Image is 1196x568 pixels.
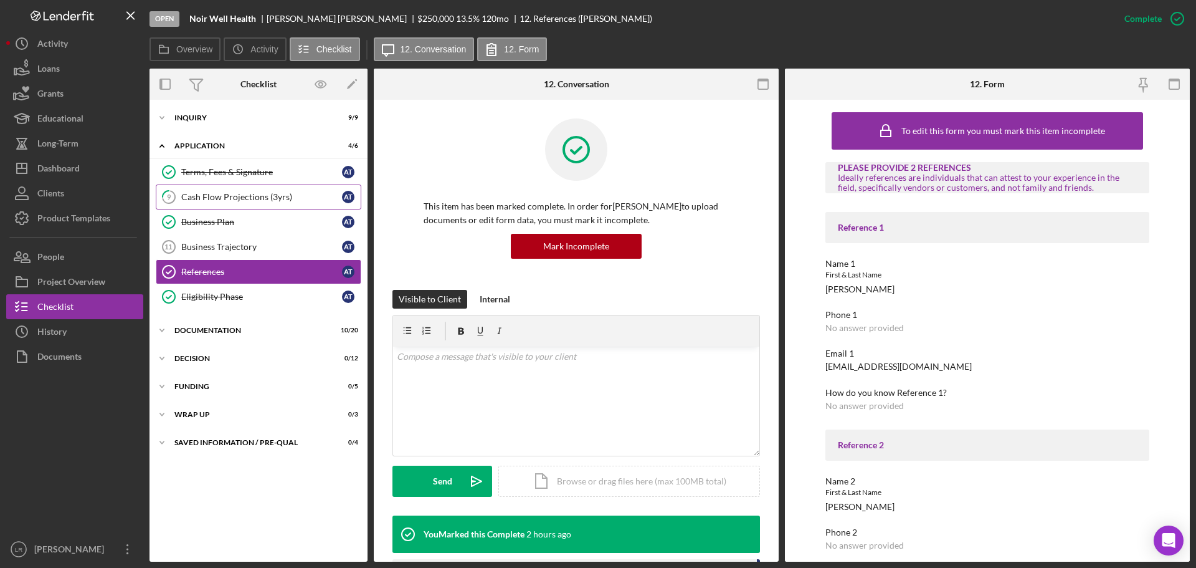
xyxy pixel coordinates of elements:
div: Checklist [240,79,277,89]
div: Reference 1 [838,223,1137,233]
div: Educational [37,106,83,134]
tspan: 11 [164,243,172,251]
div: Eligibility Phase [181,292,342,302]
button: Grants [6,81,143,106]
div: Documentation [174,327,327,334]
div: 10 / 20 [336,327,358,334]
b: Noir Well Health [189,14,256,24]
a: Checklist [6,294,143,319]
div: A T [342,166,354,178]
div: Inquiry [174,114,327,122]
tspan: 9 [167,193,171,201]
div: Saved Information / Pre-Qual [174,439,327,446]
div: Long-Term [37,131,78,159]
button: Clients [6,181,143,206]
button: Activity [6,31,143,56]
div: Reference 2 [838,440,1137,450]
button: Educational [6,106,143,131]
a: History [6,319,143,344]
div: Product Templates [37,206,110,234]
button: Project Overview [6,269,143,294]
div: Grants [37,81,64,109]
button: Internal [473,290,516,309]
div: References [181,267,342,277]
div: 0 / 3 [336,411,358,418]
button: LR[PERSON_NAME] [6,537,143,562]
div: Name 1 [825,259,1149,269]
div: People [37,244,64,272]
div: [PERSON_NAME] [PERSON_NAME] [267,14,417,24]
div: 12. Form [970,79,1005,89]
button: Overview [149,37,221,61]
div: 0 / 4 [336,439,358,446]
button: Visible to Client [392,290,467,309]
div: Clients [37,181,64,209]
div: A T [342,241,354,253]
div: Name 2 [825,476,1149,486]
button: Long-Term [6,131,143,156]
button: 12. Form [477,37,547,61]
div: Email 1 [825,349,1149,359]
div: Ideally references are individuals that can attest to your experience in the field, specifically ... [838,173,1137,193]
div: How do you know Reference 1? [825,388,1149,398]
div: 0 / 5 [336,383,358,390]
a: ReferencesAT [156,259,361,284]
div: Funding [174,383,327,390]
div: Project Overview [37,269,105,297]
button: Product Templates [6,206,143,231]
label: Activity [250,44,278,54]
span: $250,000 [417,13,454,24]
div: Business Trajectory [181,242,342,252]
button: Loans [6,56,143,81]
div: 120 mo [482,14,509,24]
div: No answer provided [825,323,904,333]
a: 11Business TrajectoryAT [156,234,361,259]
div: Open Intercom Messenger [1154,526,1184,556]
button: Mark Incomplete [511,234,642,259]
div: [PERSON_NAME] [31,537,112,565]
div: Internal [480,290,510,309]
div: 12. Conversation [544,79,609,89]
a: 9Cash Flow Projections (3yrs)AT [156,185,361,209]
div: A T [342,216,354,228]
div: First & Last Name [825,269,1149,281]
div: Open [149,11,179,27]
div: Phone 2 [825,527,1149,537]
div: History [37,319,67,347]
text: LR [15,546,22,553]
div: Activity [37,31,68,59]
div: Phone 1 [825,310,1149,320]
time: 2025-09-30 18:55 [526,529,571,539]
p: This item has been marked complete. In order for [PERSON_NAME] to upload documents or edit form d... [424,200,729,228]
div: No answer provided [825,541,904,551]
button: Complete [1112,6,1190,31]
div: Complete [1124,6,1162,31]
div: PLEASE PROVIDE 2 REFERENCES [838,163,1137,173]
div: Mark Incomplete [543,234,609,259]
div: Business Plan [181,217,342,227]
div: You Marked this Complete [424,529,524,539]
a: Eligibility PhaseAT [156,284,361,309]
div: 4 / 6 [336,142,358,150]
a: Documents [6,344,143,369]
button: Activity [224,37,286,61]
div: No answer provided [825,401,904,411]
a: Terms, Fees & SignatureAT [156,160,361,185]
a: Business PlanAT [156,209,361,234]
label: 12. Form [504,44,539,54]
div: Checklist [37,294,74,322]
div: To edit this form you must mark this item incomplete [901,126,1105,136]
div: Dashboard [37,156,80,184]
div: First & Last Name [825,486,1149,499]
div: 12. References ([PERSON_NAME]) [520,14,652,24]
div: [EMAIL_ADDRESS][DOMAIN_NAME] [825,362,972,372]
div: A T [342,191,354,203]
button: People [6,244,143,269]
label: Overview [176,44,212,54]
div: 0 / 12 [336,355,358,362]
